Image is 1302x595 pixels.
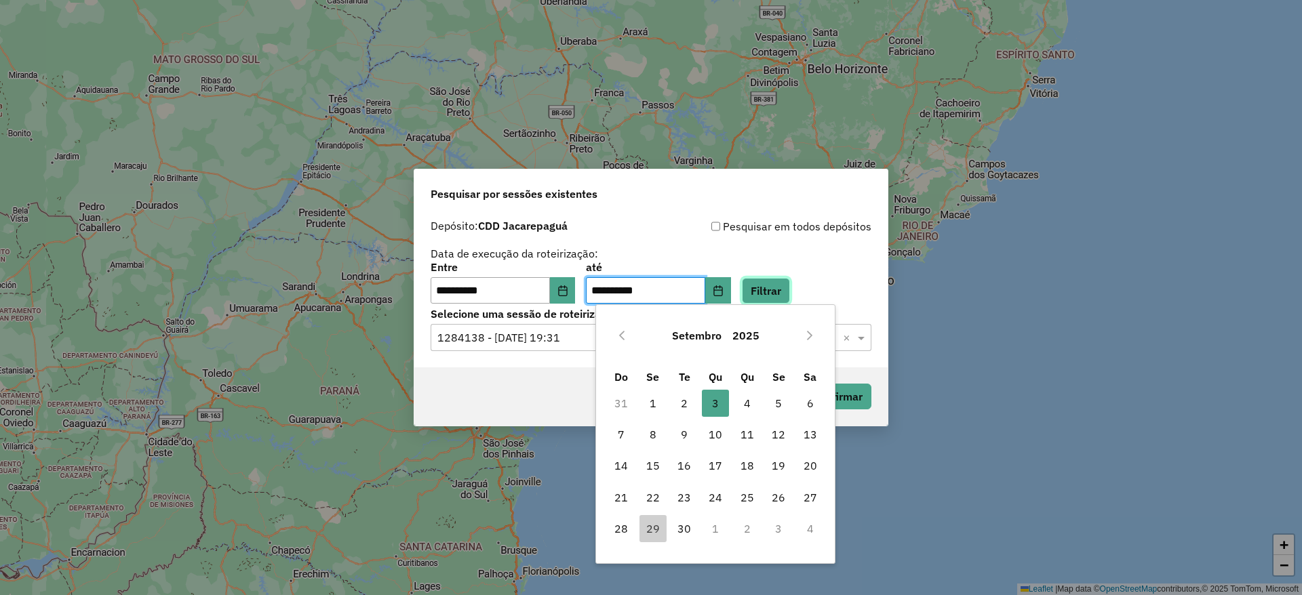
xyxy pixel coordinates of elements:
span: 3 [702,390,729,417]
span: 10 [702,421,729,448]
button: Confirmar [804,384,871,409]
button: Filtrar [742,278,790,304]
span: 1 [639,390,667,417]
span: 22 [639,484,667,511]
span: 14 [608,452,635,479]
span: 11 [734,421,761,448]
label: Entre [431,259,575,275]
td: 25 [732,482,763,513]
td: 4 [794,513,825,544]
span: 13 [797,421,824,448]
td: 1 [637,387,669,418]
div: Choose Date [595,304,835,564]
span: 23 [671,484,698,511]
span: 27 [797,484,824,511]
td: 21 [606,482,637,513]
label: até [586,259,730,275]
td: 19 [763,450,794,481]
span: 12 [765,421,792,448]
button: Previous Month [611,325,633,346]
span: 18 [734,452,761,479]
span: Clear all [843,329,854,346]
span: 25 [734,484,761,511]
td: 26 [763,482,794,513]
span: 24 [702,484,729,511]
span: Se [772,370,785,384]
td: 31 [606,387,637,418]
span: Qu [741,370,754,384]
td: 22 [637,482,669,513]
span: 19 [765,452,792,479]
td: 9 [669,419,700,450]
td: 7 [606,419,637,450]
td: 14 [606,450,637,481]
td: 27 [794,482,825,513]
strong: CDD Jacarepaguá [478,219,568,232]
span: 17 [702,452,729,479]
label: Depósito: [431,218,568,234]
td: 28 [606,513,637,544]
button: Choose Date [705,277,731,304]
td: 5 [763,387,794,418]
span: Te [679,370,690,384]
span: Se [646,370,659,384]
div: Pesquisar em todos depósitos [651,218,871,234]
label: Data de execução da roteirização: [431,245,598,262]
td: 12 [763,419,794,450]
td: 2 [732,513,763,544]
td: 15 [637,450,669,481]
button: Choose Date [550,277,576,304]
span: 8 [639,421,667,448]
td: 8 [637,419,669,450]
td: 23 [669,482,700,513]
span: 30 [671,515,698,542]
td: 3 [700,387,731,418]
span: Do [614,370,628,384]
span: 6 [797,390,824,417]
span: 7 [608,421,635,448]
td: 24 [700,482,731,513]
label: Selecione uma sessão de roteirização: [431,306,871,322]
span: 29 [639,515,667,542]
td: 11 [732,419,763,450]
span: 28 [608,515,635,542]
button: Next Month [799,325,821,346]
td: 2 [669,387,700,418]
span: 15 [639,452,667,479]
td: 29 [637,513,669,544]
td: 6 [794,387,825,418]
td: 16 [669,450,700,481]
td: 18 [732,450,763,481]
span: Sa [804,370,816,384]
span: 5 [765,390,792,417]
span: Pesquisar por sessões existentes [431,186,597,202]
span: 21 [608,484,635,511]
span: 4 [734,390,761,417]
span: 26 [765,484,792,511]
span: 2 [671,390,698,417]
span: 9 [671,421,698,448]
button: Choose Year [727,319,765,352]
span: 16 [671,452,698,479]
td: 20 [794,450,825,481]
span: Qu [709,370,722,384]
td: 3 [763,513,794,544]
td: 13 [794,419,825,450]
td: 10 [700,419,731,450]
td: 4 [732,387,763,418]
td: 1 [700,513,731,544]
button: Choose Month [667,319,727,352]
td: 17 [700,450,731,481]
td: 30 [669,513,700,544]
span: 20 [797,452,824,479]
